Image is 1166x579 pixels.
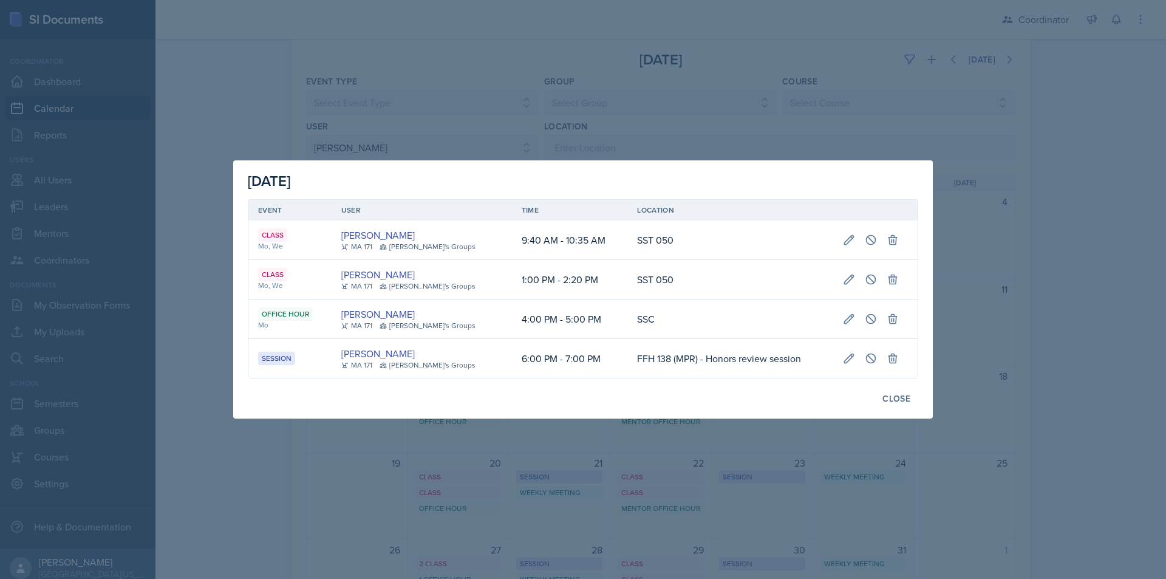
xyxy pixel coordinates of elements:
div: Office Hour [258,307,313,321]
div: MA 171 [341,241,372,252]
td: FFH 138 (MPR) - Honors review session [627,339,833,378]
div: Class [258,268,287,281]
div: Class [258,228,287,242]
div: Session [258,352,295,365]
div: [PERSON_NAME]'s Groups [380,281,476,292]
a: [PERSON_NAME] [341,346,415,361]
div: Mo [258,320,322,331]
th: User [332,200,512,221]
div: MA 171 [341,281,372,292]
div: Mo, We [258,280,322,291]
div: [PERSON_NAME]'s Groups [380,360,476,371]
div: Close [882,394,910,403]
td: 1:00 PM - 2:20 PM [512,260,628,300]
td: SSC [627,300,833,339]
td: 9:40 AM - 10:35 AM [512,221,628,260]
div: MA 171 [341,320,372,331]
td: 6:00 PM - 7:00 PM [512,339,628,378]
td: SST 050 [627,221,833,260]
div: Mo, We [258,241,322,252]
th: Time [512,200,628,221]
th: Event [248,200,332,221]
button: Close [874,388,918,409]
a: [PERSON_NAME] [341,228,415,242]
div: [PERSON_NAME]'s Groups [380,320,476,331]
div: [PERSON_NAME]'s Groups [380,241,476,252]
a: [PERSON_NAME] [341,267,415,282]
div: MA 171 [341,360,372,371]
td: 4:00 PM - 5:00 PM [512,300,628,339]
div: [DATE] [248,170,918,192]
a: [PERSON_NAME] [341,307,415,321]
td: SST 050 [627,260,833,300]
th: Location [627,200,833,221]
